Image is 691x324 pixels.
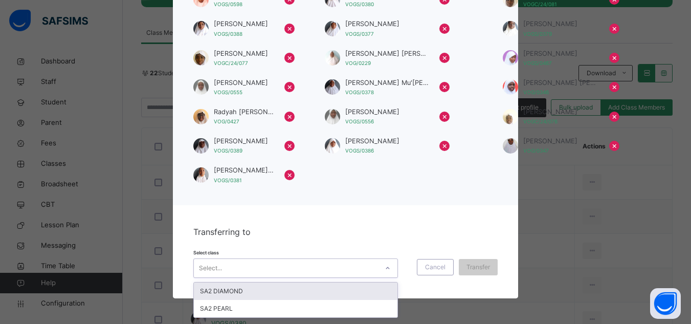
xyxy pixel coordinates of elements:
[287,168,293,181] span: ×
[442,80,448,93] span: ×
[523,78,599,88] span: [PERSON_NAME] [PERSON_NAME]
[523,60,552,66] span: VOGS/0467
[345,60,371,66] span: VOG/0229
[612,110,617,122] span: ×
[523,136,599,146] span: [PERSON_NAME]
[193,250,219,255] span: Select class
[193,227,251,237] span: Transferring to
[523,107,599,117] span: [PERSON_NAME]
[612,22,617,34] span: ×
[194,300,397,317] div: SA2 PEARL
[345,89,374,95] span: VOGS/0378
[214,147,242,154] span: VOGS/0389
[287,80,293,93] span: ×
[214,118,239,124] span: VOG/0427
[214,60,248,66] span: VOGC/24/077
[345,118,374,124] span: VOGS/0556
[287,110,293,122] span: ×
[523,49,599,58] span: [PERSON_NAME]
[214,165,275,175] span: [PERSON_NAME] Bakari
[523,89,549,95] span: VOG/0346
[214,1,242,7] span: VOGS/0598
[194,283,397,300] div: SA2 DIAMOND
[287,139,293,152] span: ×
[442,139,448,152] span: ×
[214,177,242,183] span: VOGS/0381
[345,31,374,37] span: VOGS/0377
[214,136,275,146] span: [PERSON_NAME]
[287,51,293,63] span: ×
[523,147,549,154] span: VOG/0347
[442,51,448,63] span: ×
[345,107,429,117] span: [PERSON_NAME]
[442,110,448,122] span: ×
[612,139,617,152] span: ×
[425,263,445,272] span: Cancel
[650,288,681,319] button: Open asap
[287,22,293,34] span: ×
[214,31,242,37] span: VOGS/0388
[345,49,429,58] span: [PERSON_NAME] [PERSON_NAME]
[214,107,275,117] span: Radyah [PERSON_NAME]
[345,19,429,29] span: [PERSON_NAME]
[214,89,242,95] span: VOGS/0555
[523,19,599,29] span: [PERSON_NAME]
[442,22,448,34] span: ×
[612,51,617,63] span: ×
[523,1,557,7] span: VOGC/24/081
[523,31,552,37] span: VOGS/0379
[345,136,429,146] span: [PERSON_NAME]
[466,263,490,272] span: Transfer
[345,1,374,7] span: VOGS/0380
[523,118,558,124] span: VOGC/24/076
[214,19,275,29] span: [PERSON_NAME]
[345,78,429,88] span: [PERSON_NAME] Mu'[PERSON_NAME]
[214,78,275,88] span: [PERSON_NAME]
[199,258,222,278] div: Select...
[612,80,617,93] span: ×
[214,49,275,58] span: [PERSON_NAME]
[345,147,374,154] span: VOGS/0386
